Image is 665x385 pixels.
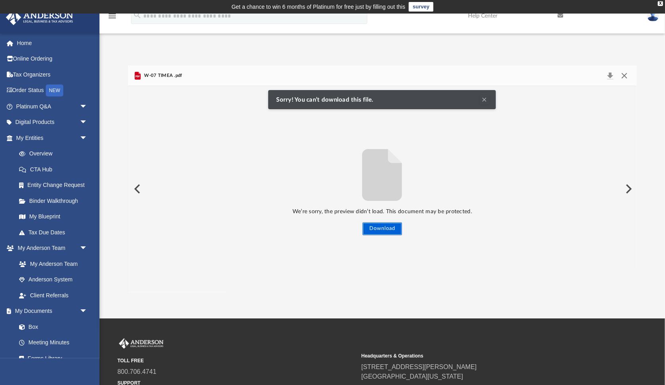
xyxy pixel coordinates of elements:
[4,10,76,25] img: Anderson Advisors Platinum Portal
[6,82,99,99] a: Order StatusNEW
[117,357,356,364] small: TOLL FREE
[11,272,96,288] a: Anderson System
[6,98,99,114] a: Platinum Q&Aarrow_drop_down
[80,303,96,320] span: arrow_drop_down
[128,65,637,292] div: Preview
[117,368,156,375] a: 800.706.4741
[128,207,637,217] p: We’re sorry, the preview didn’t load. This document may be protected.
[11,224,99,240] a: Tax Due Dates
[6,130,99,146] a: My Entitiesarrow_drop_down
[647,10,659,22] img: User Pic
[603,70,617,81] button: Download
[128,178,145,200] button: Previous File
[658,1,663,6] div: close
[480,95,489,104] button: Clear Notification
[6,114,99,130] a: Digital Productsarrow_drop_down
[133,11,142,20] i: search
[276,96,377,104] span: Sorry! You can’t download this file.
[11,256,92,272] a: My Anderson Team
[619,178,637,200] button: Next File
[11,209,96,225] a: My Blueprint
[11,287,96,303] a: Client Referrals
[80,114,96,131] span: arrow_drop_down
[6,35,99,51] a: Home
[11,350,92,366] a: Forms Library
[232,2,406,12] div: Get a chance to win 6 months of Platinum for free just by filling out this
[117,338,165,349] img: Anderson Advisors Platinum Portal
[6,240,96,256] a: My Anderson Teamarrow_drop_down
[11,335,96,351] a: Meeting Minutes
[409,2,433,12] a: survey
[107,11,117,21] i: menu
[80,98,96,115] span: arrow_drop_down
[128,86,637,292] div: File preview
[6,51,99,67] a: Online Ordering
[142,72,182,79] span: W-07 TIMEA .pdf
[80,240,96,257] span: arrow_drop_down
[11,161,99,177] a: CTA Hub
[617,70,632,81] button: Close
[6,67,99,82] a: Tax Organizers
[6,303,96,319] a: My Documentsarrow_drop_down
[11,177,99,193] a: Entity Change Request
[363,222,402,235] button: Download
[107,15,117,21] a: menu
[11,146,99,162] a: Overview
[11,319,92,335] a: Box
[361,352,600,359] small: Headquarters & Operations
[11,193,99,209] a: Binder Walkthrough
[80,130,96,146] span: arrow_drop_down
[361,363,477,370] a: [STREET_ADDRESS][PERSON_NAME]
[46,84,63,96] div: NEW
[361,373,463,380] a: [GEOGRAPHIC_DATA][US_STATE]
